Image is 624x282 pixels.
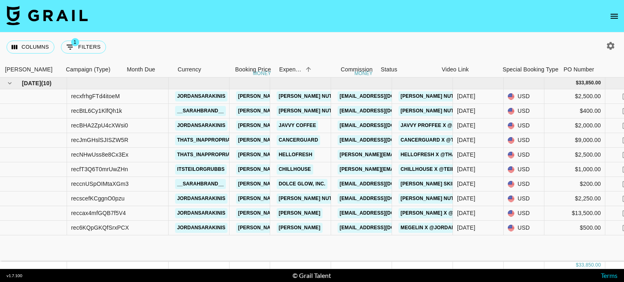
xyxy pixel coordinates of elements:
[576,80,578,86] div: $
[338,208,429,218] a: [EMAIL_ADDRESS][DOMAIN_NAME]
[457,107,475,115] div: Sep '25
[563,62,594,77] div: PO Number
[123,62,173,77] div: Month Due
[175,223,227,233] a: jordansarakinis
[173,62,214,77] div: Currency
[175,164,227,174] a: itsteilorgrubbs
[457,136,475,144] div: Sep '25
[236,91,410,101] a: [PERSON_NAME][EMAIL_ADDRESS][PERSON_NAME][DOMAIN_NAME]
[457,224,475,232] div: Sep '25
[175,121,227,131] a: jordansarakinis
[504,118,544,133] div: USD
[338,135,429,145] a: [EMAIL_ADDRESS][DOMAIN_NAME]
[236,121,410,131] a: [PERSON_NAME][EMAIL_ADDRESS][PERSON_NAME][DOMAIN_NAME]
[504,89,544,104] div: USD
[457,194,475,202] div: Sep '25
[338,91,429,101] a: [EMAIL_ADDRESS][DOMAIN_NAME]
[544,133,605,148] div: $9,000.00
[235,62,271,77] div: Booking Price
[71,121,128,129] div: recBHA2ZpU4cXWsi0
[498,62,559,77] div: Special Booking Type
[5,62,52,77] div: [PERSON_NAME]
[399,223,471,233] a: Megelin x @jordansara
[236,208,410,218] a: [PERSON_NAME][EMAIL_ADDRESS][PERSON_NAME][DOMAIN_NAME]
[399,164,485,174] a: Chillhouse x @teilorgrubbs
[457,151,475,159] div: Sep '25
[236,164,410,174] a: [PERSON_NAME][EMAIL_ADDRESS][PERSON_NAME][DOMAIN_NAME]
[399,121,503,131] a: Javvy Proffee x @jordansarakinis
[504,177,544,192] div: USD
[544,118,605,133] div: $2,000.00
[71,194,125,202] div: recscefKCggnO0pzu
[71,38,79,46] span: 1
[66,62,110,77] div: Campaign (Type)
[559,62,620,77] div: PO Number
[279,62,303,77] div: Expenses: Remove Commission?
[381,62,397,77] div: Status
[62,62,123,77] div: Campaign (Type)
[236,179,410,189] a: [PERSON_NAME][EMAIL_ADDRESS][PERSON_NAME][DOMAIN_NAME]
[399,135,512,145] a: Cancerguard x @thats_inappropriate
[71,136,128,144] div: recJmGHslSJISZW5R
[338,179,429,189] a: [EMAIL_ADDRESS][DOMAIN_NAME]
[277,194,351,204] a: [PERSON_NAME] Nutrition
[338,164,470,174] a: [PERSON_NAME][EMAIL_ADDRESS][DOMAIN_NAME]
[338,150,470,160] a: [PERSON_NAME][EMAIL_ADDRESS][DOMAIN_NAME]
[4,77,15,89] button: hide children
[71,107,122,115] div: recBtL6Cy1KlfQh1k
[175,150,238,160] a: thats_inappropriate
[338,121,429,131] a: [EMAIL_ADDRESS][DOMAIN_NAME]
[338,223,429,233] a: [EMAIL_ADDRESS][DOMAIN_NAME]
[277,121,318,131] a: Javvy Coffee
[377,62,438,77] div: Status
[71,92,120,100] div: recxfrhgFTd4itoeM
[504,148,544,162] div: USD
[338,106,429,116] a: [EMAIL_ADDRESS][DOMAIN_NAME]
[457,165,475,173] div: Sep '25
[544,192,605,206] div: $2,250.00
[22,79,41,87] span: [DATE]
[601,271,617,279] a: Terms
[438,62,498,77] div: Video Link
[175,106,226,116] a: __sarahbrand__
[399,91,548,101] a: [PERSON_NAME] Nutrition CreaTone x @jordansara
[277,150,314,160] a: HelloFresh
[544,104,605,118] div: $400.00
[544,177,605,192] div: $200.00
[71,165,128,173] div: recfT3Q6T0mrUwZHn
[341,62,373,77] div: Commission
[578,262,601,269] div: 33,850.00
[236,223,410,233] a: [PERSON_NAME][EMAIL_ADDRESS][PERSON_NAME][DOMAIN_NAME]
[457,180,475,188] div: Sep '25
[544,221,605,235] div: $500.00
[576,262,578,269] div: $
[504,206,544,221] div: USD
[178,62,201,77] div: Currency
[6,6,88,25] img: Grail Talent
[544,148,605,162] div: $2,500.00
[1,62,62,77] div: Booker
[504,104,544,118] div: USD
[71,209,126,217] div: reccax4mfGQB7f5V4
[175,91,227,101] a: jordansarakinis
[292,271,331,280] div: © Grail Talent
[504,221,544,235] div: USD
[399,194,548,204] a: [PERSON_NAME] Nutrition CreaTone x @jordansara
[175,135,238,145] a: thats_inappropriate
[71,224,129,232] div: rec6KQpGKQfSrxPCX
[504,133,544,148] div: USD
[41,79,52,87] span: ( 10 )
[6,41,54,54] button: Select columns
[544,206,605,221] div: $13,500.00
[61,41,106,54] button: Show filters
[457,209,475,217] div: Sep '25
[277,135,320,145] a: Cancerguard
[457,92,475,100] div: Sep '25
[236,106,410,116] a: [PERSON_NAME][EMAIL_ADDRESS][PERSON_NAME][DOMAIN_NAME]
[236,135,410,145] a: [PERSON_NAME][EMAIL_ADDRESS][PERSON_NAME][DOMAIN_NAME]
[277,164,313,174] a: Chillhouse
[236,194,410,204] a: [PERSON_NAME][EMAIL_ADDRESS][PERSON_NAME][DOMAIN_NAME]
[277,91,351,101] a: [PERSON_NAME] Nutrition
[578,80,601,86] div: 33,850.00
[277,223,323,233] a: [PERSON_NAME]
